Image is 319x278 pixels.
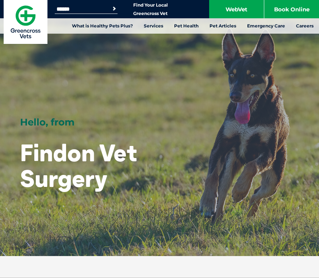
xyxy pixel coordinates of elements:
[66,18,138,34] a: What is Healthy Pets Plus?
[133,2,168,16] a: Find Your Local Greencross Vet
[111,5,118,12] button: Search
[291,18,319,34] a: Careers
[169,18,204,34] a: Pet Health
[20,116,74,128] span: Hello, from
[20,140,162,192] h1: Findon Vet Surgery
[138,18,169,34] a: Services
[204,18,242,34] a: Pet Articles
[242,18,291,34] a: Emergency Care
